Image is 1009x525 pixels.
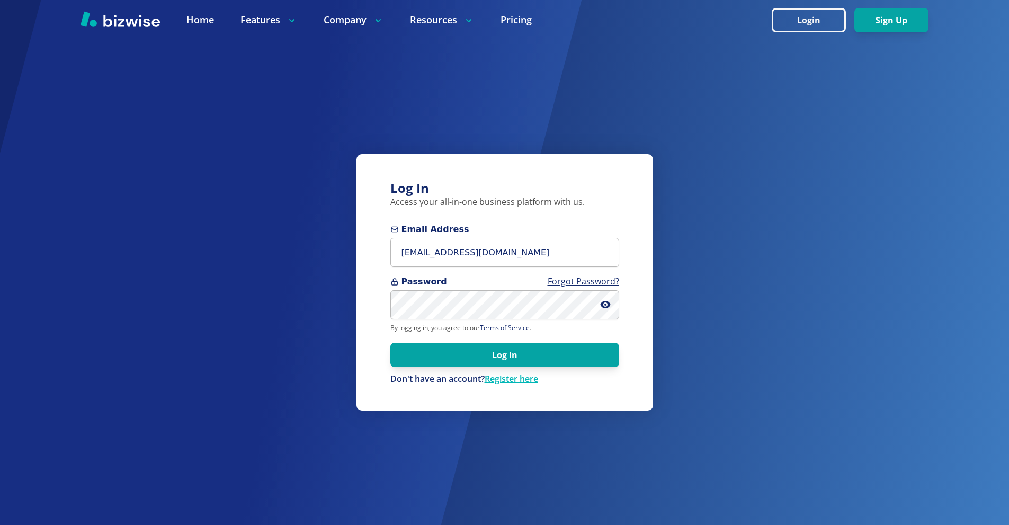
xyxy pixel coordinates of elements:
a: Sign Up [854,15,928,25]
span: Email Address [390,223,619,236]
button: Login [772,8,846,32]
p: Resources [410,13,474,26]
a: Login [772,15,854,25]
input: you@example.com [390,238,619,267]
p: Features [240,13,297,26]
button: Sign Up [854,8,928,32]
a: Register here [485,373,538,385]
p: Access your all-in-one business platform with us. [390,197,619,208]
span: Password [390,275,619,288]
p: Company [324,13,383,26]
div: Don't have an account?Register here [390,373,619,385]
p: Don't have an account? [390,373,619,385]
a: Home [186,13,214,26]
button: Log In [390,343,619,367]
a: Forgot Password? [548,275,619,287]
h3: Log In [390,180,619,197]
a: Terms of Service [480,323,530,332]
p: By logging in, you agree to our . [390,324,619,332]
img: Bizwise Logo [81,11,160,27]
a: Pricing [501,13,532,26]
